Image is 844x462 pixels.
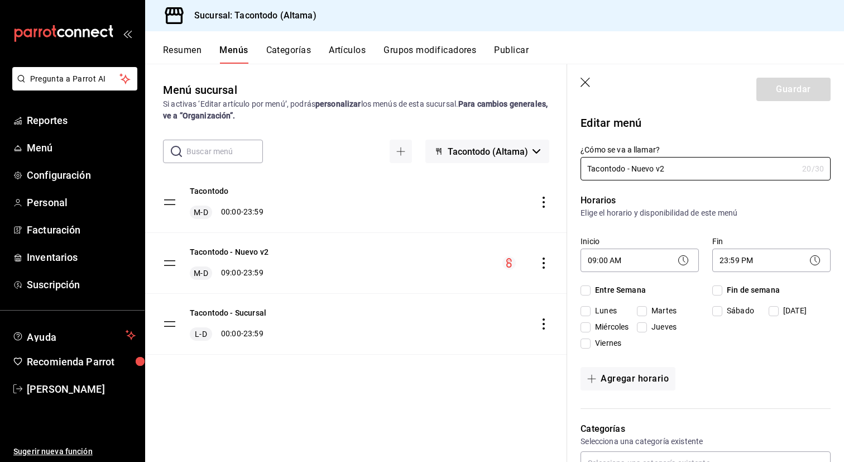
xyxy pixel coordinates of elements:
div: navigation tabs [163,45,844,64]
button: Tacontodo - Nuevo v2 [190,246,268,258]
span: Entre Semana [591,284,646,296]
button: Categorías [266,45,311,64]
input: Buscar menú [186,140,263,163]
button: open_drawer_menu [123,29,132,38]
button: Tacontodo - Sucursal [190,307,266,318]
div: 09:00 AM [581,249,699,272]
button: Tacontodo [190,185,228,197]
a: Pregunta a Parrot AI [8,81,137,93]
div: Si activas ‘Editar artículo por menú’, podrás los menús de esta sucursal. [163,98,549,122]
p: Selecciona una categoría existente [581,436,831,447]
span: M-D [191,207,210,218]
span: L-D [193,328,209,340]
label: ¿Cómo se va a llamar? [581,146,831,154]
span: Jueves [647,321,677,333]
span: Configuración [27,168,136,183]
span: Suscripción [27,277,136,292]
div: 20 /30 [802,163,824,174]
span: Reportes [27,113,136,128]
button: Tacontodo (Altama) [425,140,549,163]
span: Pregunta a Parrot AI [30,73,120,85]
button: Agregar horario [581,367,675,390]
span: Viernes [591,337,621,349]
div: Menú sucursal [163,82,237,98]
span: Martes [647,305,677,317]
span: Fin de semana [722,284,780,296]
div: 00:00 - 23:59 [190,206,263,219]
button: drag [163,196,176,209]
table: menu-maker-table [145,172,567,355]
span: Sábado [722,305,754,317]
div: 00:00 - 23:59 [190,327,266,341]
div: 23:59 PM [712,249,831,272]
strong: personalizar [315,99,361,108]
span: Tacontodo (Altama) [448,146,528,157]
span: Menú [27,140,136,155]
button: actions [538,318,549,330]
span: [DATE] [779,305,807,317]
div: 09:00 - 23:59 [190,266,268,280]
button: Resumen [163,45,202,64]
button: Artículos [329,45,366,64]
button: Menús [219,45,248,64]
span: [PERSON_NAME] [27,382,136,397]
button: drag [163,256,176,270]
span: Sugerir nueva función [13,446,136,458]
span: Personal [27,195,136,210]
label: Inicio [581,237,699,245]
button: Publicar [494,45,529,64]
p: Categorías [581,422,831,436]
span: Inventarios [27,250,136,265]
span: M-D [191,268,210,279]
span: Facturación [27,222,136,237]
span: Recomienda Parrot [27,354,136,369]
p: Horarios [581,194,831,207]
span: Ayuda [27,328,121,342]
span: Miércoles [591,321,629,333]
p: Editar menú [581,115,831,131]
p: Elige el horario y disponibilidad de este menú [581,207,831,218]
button: actions [538,258,549,269]
button: Pregunta a Parrot AI [12,67,137,91]
h3: Sucursal: Tacontodo (Altama) [185,9,317,22]
span: Lunes [591,305,617,317]
button: Grupos modificadores [383,45,476,64]
button: drag [163,317,176,331]
label: Fin [712,237,831,245]
button: actions [538,197,549,208]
